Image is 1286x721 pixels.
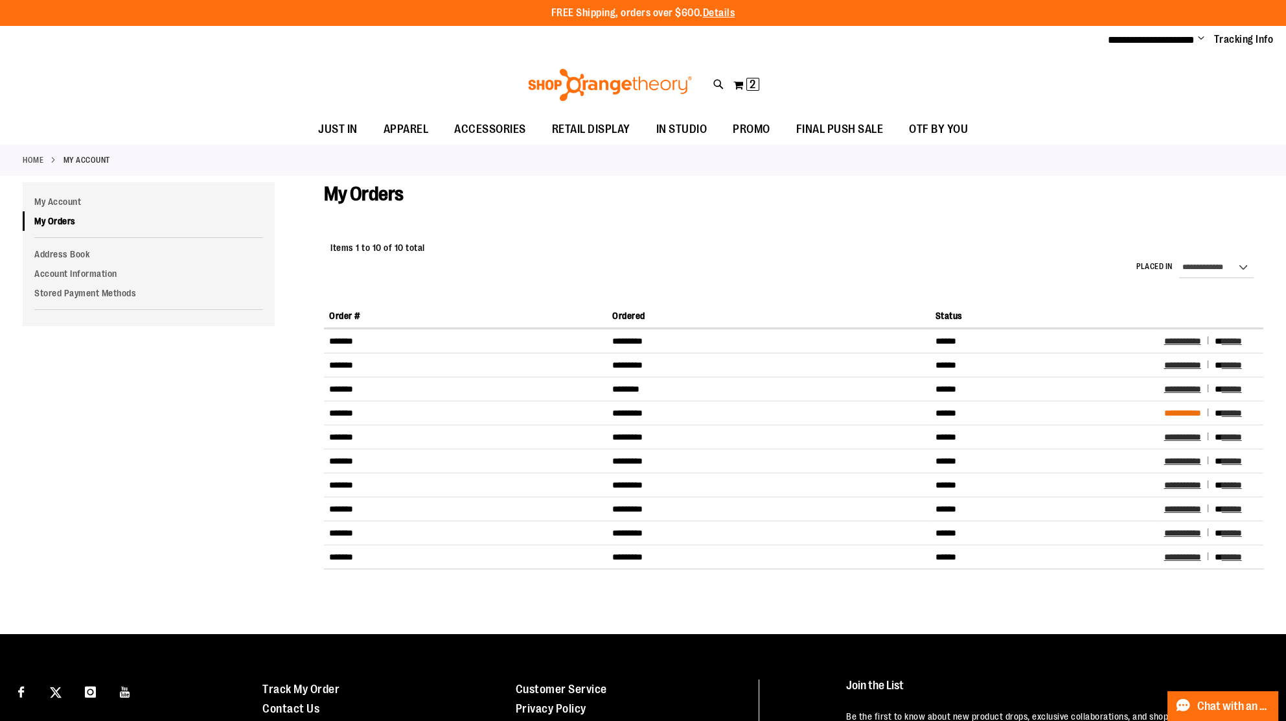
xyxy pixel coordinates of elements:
[318,115,358,144] span: JUST IN
[114,680,137,702] a: Visit our Youtube page
[23,264,275,283] a: Account Information
[846,680,1256,703] h4: Join the List
[750,78,755,91] span: 2
[324,183,404,205] span: My Orders
[371,115,442,145] a: APPAREL
[516,702,586,715] a: Privacy Policy
[23,244,275,264] a: Address Book
[262,683,339,696] a: Track My Order
[720,115,783,145] a: PROMO
[796,115,884,144] span: FINAL PUSH SALE
[526,69,694,101] img: Shop Orangetheory
[516,683,607,696] a: Customer Service
[552,115,630,144] span: RETAIL DISPLAY
[330,242,425,253] span: Items 1 to 10 of 10 total
[324,304,607,328] th: Order #
[23,283,275,303] a: Stored Payment Methods
[262,702,319,715] a: Contact Us
[1167,691,1279,721] button: Chat with an Expert
[930,304,1159,328] th: Status
[63,154,110,166] strong: My Account
[1197,700,1270,713] span: Chat with an Expert
[607,304,930,328] th: Ordered
[23,154,43,166] a: Home
[551,6,735,21] p: FREE Shipping, orders over $600.
[50,687,62,698] img: Twitter
[23,192,275,211] a: My Account
[896,115,981,145] a: OTF BY YOU
[10,680,32,702] a: Visit our Facebook page
[539,115,643,145] a: RETAIL DISPLAY
[45,680,67,702] a: Visit our X page
[384,115,429,144] span: APPAREL
[1214,32,1274,47] a: Tracking Info
[454,115,526,144] span: ACCESSORIES
[656,115,707,144] span: IN STUDIO
[783,115,897,145] a: FINAL PUSH SALE
[1198,33,1204,46] button: Account menu
[643,115,720,145] a: IN STUDIO
[703,7,735,19] a: Details
[23,211,275,231] a: My Orders
[79,680,102,702] a: Visit our Instagram page
[733,115,770,144] span: PROMO
[305,115,371,145] a: JUST IN
[1136,261,1173,272] label: Placed in
[441,115,539,145] a: ACCESSORIES
[909,115,968,144] span: OTF BY YOU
